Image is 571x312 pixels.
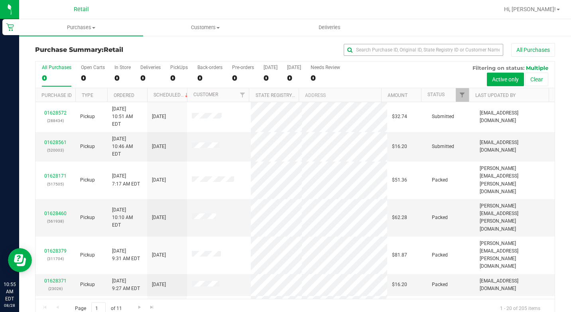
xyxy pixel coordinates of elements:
span: $16.20 [392,143,407,150]
button: All Purchases [511,43,555,57]
span: Packed [432,214,448,221]
input: Search Purchase ID, Original ID, State Registry ID or Customer Name... [344,44,503,56]
span: [PERSON_NAME][EMAIL_ADDRESS][PERSON_NAME][DOMAIN_NAME] [480,240,550,271]
a: 01628561 [44,140,67,145]
div: 0 [311,73,340,83]
div: Back-orders [197,65,222,70]
span: Customers [144,24,267,31]
span: [DATE] 9:31 AM EDT [112,247,140,263]
a: Deliveries [268,19,392,36]
div: Needs Review [311,65,340,70]
span: [DATE] [152,143,166,150]
div: 0 [197,73,222,83]
div: 0 [140,73,161,83]
div: Pre-orders [232,65,254,70]
span: [DATE] [152,176,166,184]
span: Retail [74,6,89,13]
a: State Registry ID [256,93,297,98]
a: Purchase ID [41,93,72,98]
a: Purchases [19,19,143,36]
th: Address [299,88,381,102]
span: [PERSON_NAME][EMAIL_ADDRESS][PERSON_NAME][DOMAIN_NAME] [480,202,550,233]
span: $81.87 [392,251,407,259]
span: Packed [432,281,448,288]
a: Filter [456,88,469,102]
span: [DATE] [152,281,166,288]
div: 0 [264,73,278,83]
p: (311704) [40,255,71,263]
span: Deliveries [308,24,351,31]
a: Ordered [114,93,134,98]
span: [EMAIL_ADDRESS][DOMAIN_NAME] [480,139,550,154]
a: Customers [143,19,267,36]
a: Scheduled [154,92,190,98]
span: [DATE] 9:27 AM EDT [112,277,140,292]
a: 01628460 [44,211,67,216]
span: Filtering on status: [473,65,524,71]
span: [DATE] 10:10 AM EDT [112,206,142,229]
div: All Purchases [42,65,71,70]
span: [DATE] [152,214,166,221]
inline-svg: Retail [6,23,14,31]
span: [EMAIL_ADDRESS][DOMAIN_NAME] [480,109,550,124]
span: Hi, [PERSON_NAME]! [504,6,556,12]
span: [DATE] [152,113,166,120]
span: $51.36 [392,176,407,184]
div: 0 [170,73,188,83]
button: Clear [525,73,548,86]
a: Amount [388,93,408,98]
p: (23026) [40,285,71,292]
a: Type [82,93,93,98]
a: Status [427,92,445,97]
span: Multiple [526,65,548,71]
a: Last Updated By [475,93,516,98]
span: [PERSON_NAME][EMAIL_ADDRESS][PERSON_NAME][DOMAIN_NAME] [480,165,550,195]
div: 0 [42,73,71,83]
div: Open Carts [81,65,105,70]
span: Pickup [80,281,95,288]
a: 01628572 [44,110,67,116]
span: [EMAIL_ADDRESS][DOMAIN_NAME] [480,277,550,292]
span: $16.20 [392,281,407,288]
span: [DATE] 10:46 AM EDT [112,135,142,158]
div: 0 [232,73,254,83]
a: Filter [236,88,249,102]
a: Customer [193,92,218,97]
span: $62.28 [392,214,407,221]
span: Pickup [80,214,95,221]
p: 10:55 AM EDT [4,281,16,302]
span: [DATE] 10:51 AM EDT [112,105,142,128]
button: Active only [487,73,524,86]
span: Pickup [80,143,95,150]
div: Deliveries [140,65,161,70]
span: Submitted [432,113,454,120]
p: (561938) [40,217,71,225]
span: Pickup [80,113,95,120]
span: [DATE] 7:17 AM EDT [112,172,140,188]
a: 01628171 [44,173,67,179]
h3: Purchase Summary: [35,46,209,53]
span: Submitted [432,143,454,150]
div: 0 [114,73,131,83]
span: Pickup [80,251,95,259]
span: [DATE] [152,251,166,259]
a: 01628371 [44,278,67,284]
div: [DATE] [264,65,278,70]
span: Retail [104,46,123,53]
span: Purchases [19,24,143,31]
p: (517505) [40,180,71,188]
span: Packed [432,251,448,259]
a: 01628379 [44,248,67,254]
p: 08/28 [4,302,16,308]
p: (288434) [40,117,71,124]
span: Pickup [80,176,95,184]
div: 0 [287,73,301,83]
div: PickUps [170,65,188,70]
div: In Store [114,65,131,70]
span: $32.74 [392,113,407,120]
iframe: Resource center [8,248,32,272]
div: [DATE] [287,65,301,70]
span: Packed [432,176,448,184]
div: 0 [81,73,105,83]
p: (520003) [40,146,71,154]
